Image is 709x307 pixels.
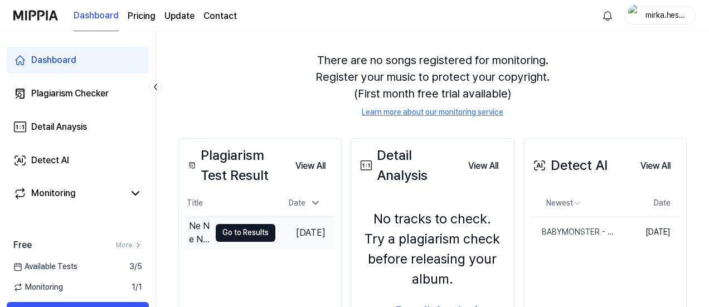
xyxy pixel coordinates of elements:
[128,9,156,23] a: Pricing
[203,9,237,23] a: Contact
[358,145,459,186] div: Detail Analysis
[186,145,286,186] div: Plagiarism Test Result
[13,281,63,293] span: Monitoring
[74,1,119,31] a: Dashboard
[615,217,679,247] td: [DATE]
[116,240,142,250] a: More
[531,226,615,238] div: BABYMONSTER - ‘FOREVER’ M⧸V
[31,187,76,200] div: Monitoring
[362,106,503,118] a: Learn more about our monitoring service
[132,281,142,293] span: 1 / 1
[7,47,149,74] a: Dashboard
[459,155,507,177] button: View All
[286,155,334,177] button: View All
[284,194,326,212] div: Date
[632,154,679,177] a: View All
[31,87,109,100] div: Plagiarism Checker
[7,80,149,107] a: Plagiarism Checker
[531,217,615,247] a: BABYMONSTER - ‘FOREVER’ M⧸V
[601,9,614,22] img: 알림
[189,220,210,246] div: Ne Ne Ne - Adelka demo
[531,155,608,176] div: Detect AI
[632,155,679,177] button: View All
[624,6,696,25] button: profilemirka.hesova
[31,154,69,167] div: Detect AI
[13,261,77,272] span: Available Tests
[7,147,149,174] a: Detect AI
[645,9,688,21] div: mirka.hesova
[13,187,124,200] a: Monitoring
[216,224,275,242] button: Go to Results
[164,9,195,23] a: Update
[31,53,76,67] div: Dashboard
[275,217,334,248] td: [DATE]
[286,154,334,177] a: View All
[31,120,87,134] div: Detail Anaysis
[129,261,142,272] span: 3 / 5
[186,190,275,217] th: Title
[628,4,642,27] img: profile
[459,154,507,177] a: View All
[358,209,507,289] div: No tracks to check. Try a plagiarism check before releasing your album.
[178,38,687,131] div: There are no songs registered for monitoring. Register your music to protect your copyright. (Fir...
[13,238,32,252] span: Free
[615,190,679,217] th: Date
[7,114,149,140] a: Detail Anaysis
